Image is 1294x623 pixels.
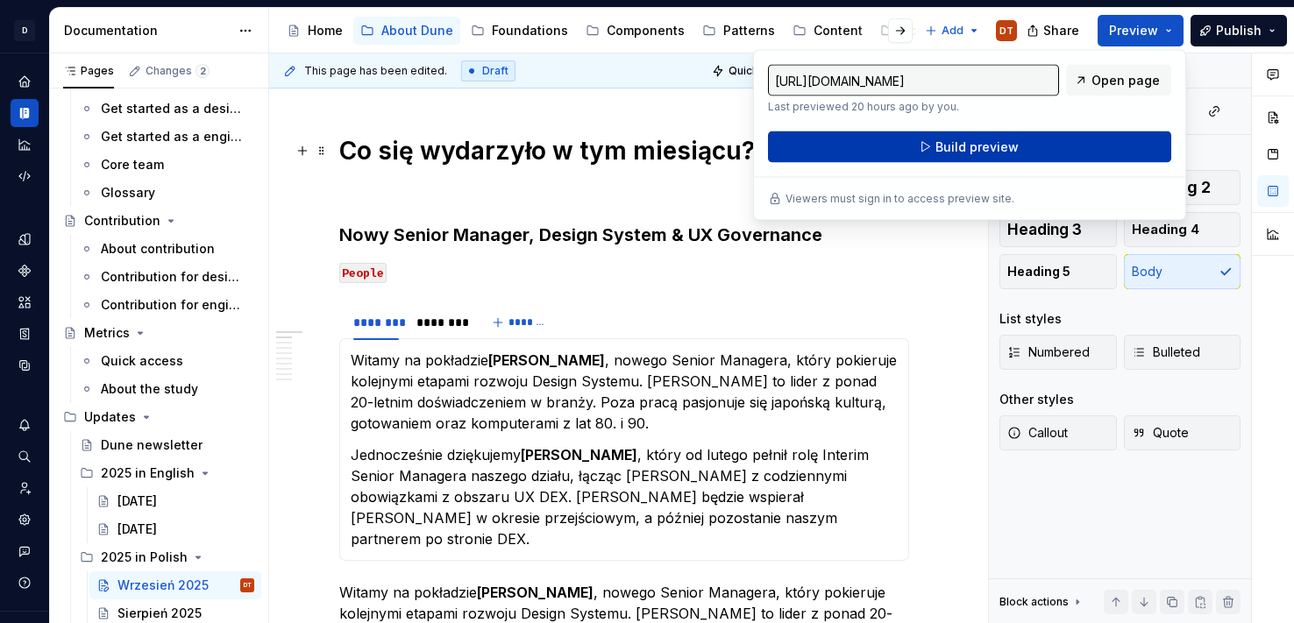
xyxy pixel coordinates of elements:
a: About contribution [73,235,261,263]
button: Heading 3 [999,212,1117,247]
a: Wrzesień 2025DT [89,571,261,599]
div: Dune newsletter [101,436,203,454]
span: Bulleted [1132,343,1200,361]
span: Heading 5 [1007,263,1070,280]
div: Contribution for designers [101,268,245,286]
div: Contact support [11,537,39,565]
a: About Dune [353,17,460,45]
strong: [PERSON_NAME] [521,446,637,464]
button: Callout [999,415,1117,450]
div: List styles [999,310,1062,328]
div: About contribution [101,240,215,258]
button: D [4,11,46,49]
div: About the study [101,380,198,398]
strong: Nowy Senior Manager, Design System & UX Governance [339,224,822,245]
a: Core team [73,151,261,179]
strong: [PERSON_NAME] [477,584,594,601]
a: Storybook stories [11,320,39,348]
div: Quick access [101,352,183,370]
div: Foundations [492,22,568,39]
div: Page tree [280,13,916,48]
div: 2025 in English [101,464,195,482]
a: Assets [11,288,39,316]
span: Open page [1091,72,1160,89]
h1: Co się wydarzyło w tym miesiącu? [339,135,909,166]
span: This page has been edited. [304,64,447,78]
span: Publish [1216,22,1262,39]
div: About Dune [381,22,453,39]
span: Heading 4 [1132,221,1199,238]
a: Analytics [11,131,39,159]
span: Share [1043,22,1079,39]
a: Get started as a designer [73,95,261,123]
div: Updates [84,408,136,426]
span: Heading 3 [1007,221,1082,238]
span: Quote [1132,424,1189,442]
div: 2025 in English [73,459,261,487]
div: DT [999,24,1013,38]
button: Notifications [11,411,39,439]
a: Components [11,257,39,285]
span: Callout [1007,424,1068,442]
a: Contribution for engineers [73,291,261,319]
a: About the study [73,375,261,403]
div: Changes [146,64,210,78]
button: Build preview [768,131,1171,163]
a: Settings [11,506,39,534]
button: Quick preview [707,59,812,83]
div: Sierpień 2025 [117,605,202,622]
a: Glossary [73,179,261,207]
span: Preview [1109,22,1158,39]
div: Code automation [11,162,39,190]
button: Numbered [999,335,1117,370]
div: Contribution [84,212,160,230]
a: Invite team [11,474,39,502]
div: Get started as a designer [101,100,245,117]
span: Build preview [935,138,1019,156]
p: Jednocześnie dziękujemy , który od lutego pełnił rolę Interim Senior Managera naszego działu, łąc... [351,444,898,549]
div: 2025 in Polish [101,549,188,566]
div: Other styles [999,391,1074,408]
span: Quick preview [729,64,804,78]
div: DT [244,577,252,594]
div: Updates [56,403,261,431]
div: Home [308,22,343,39]
a: Foundations [464,17,575,45]
a: Contribution [56,207,261,235]
button: Preview [1098,15,1184,46]
div: Documentation [64,22,230,39]
div: Core team [101,156,164,173]
div: Components [607,22,685,39]
div: Wrzesień 2025 [117,577,209,594]
a: [DATE] [89,487,261,515]
div: Metrics [84,324,130,342]
strong: [PERSON_NAME] [488,351,605,369]
div: [DATE] [117,492,157,510]
button: Search ⌘K [11,442,39,471]
a: Components [579,17,692,45]
a: Contribution for designers [73,263,261,291]
button: Share [1018,15,1091,46]
div: Content [814,22,863,39]
a: Dune newsletter [73,431,261,459]
div: Data sources [11,351,39,379]
div: 2025 in Polish [73,543,261,571]
a: Home [280,17,350,45]
a: Home [11,67,39,96]
div: Design tokens [11,225,39,253]
a: Documentation [11,99,39,127]
span: Draft [482,64,508,78]
button: Publish [1191,15,1287,46]
p: Witamy na pokładzie , nowego Senior Managera, który pokieruje kolejnymi etapami rozwoju Design Sy... [351,350,898,434]
button: Add [920,18,985,43]
div: Patterns [723,22,775,39]
a: Metrics [56,319,261,347]
a: Quick access [73,347,261,375]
